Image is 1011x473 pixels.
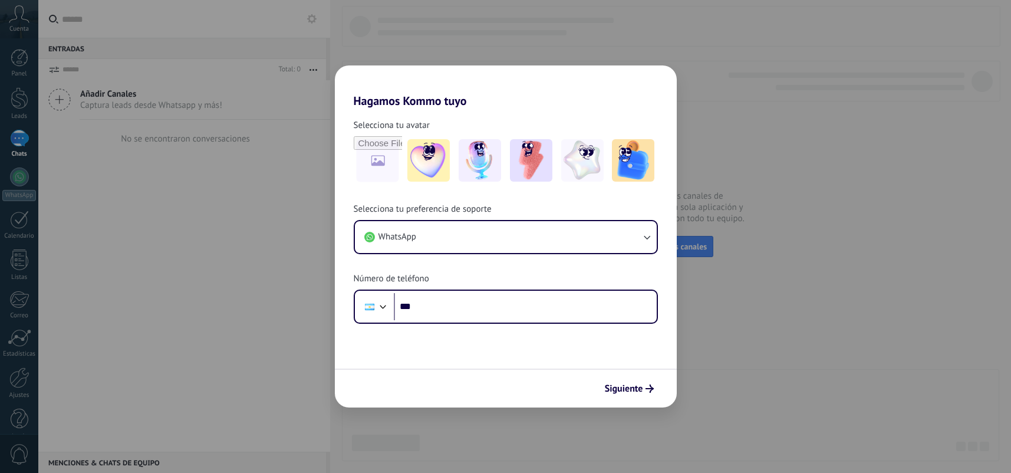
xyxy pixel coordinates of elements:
div: Argentina: + 54 [358,294,381,319]
img: -3.jpeg [510,139,552,182]
span: Selecciona tu avatar [354,120,430,132]
span: Selecciona tu preferencia de soporte [354,203,492,215]
span: WhatsApp [378,231,416,243]
button: Siguiente [600,379,659,399]
img: -1.jpeg [407,139,450,182]
img: -4.jpeg [561,139,604,182]
span: Siguiente [605,385,643,393]
h2: Hagamos Kommo tuyo [335,65,677,108]
img: -2.jpeg [459,139,501,182]
span: Número de teléfono [354,273,429,285]
img: -5.jpeg [612,139,654,182]
button: WhatsApp [355,221,657,253]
